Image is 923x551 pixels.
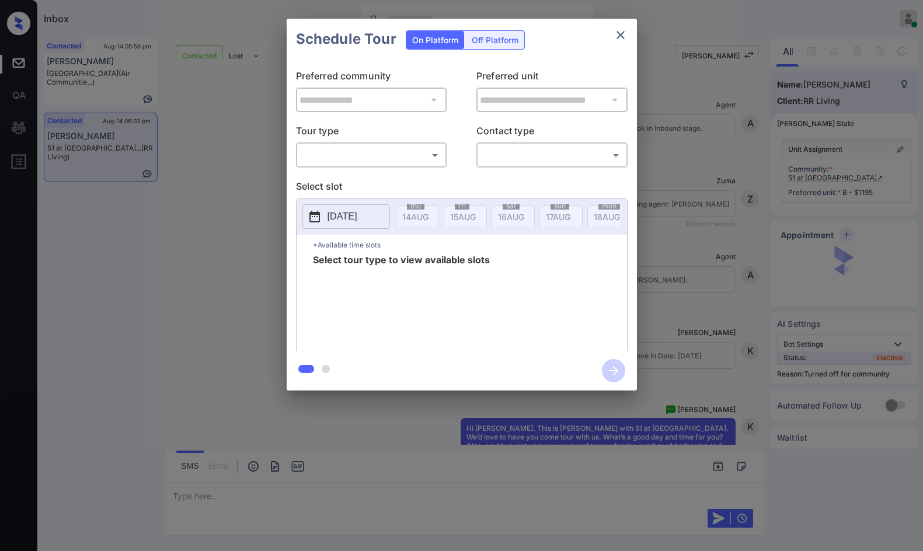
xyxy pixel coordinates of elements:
p: [DATE] [328,210,357,224]
button: close [609,23,632,47]
p: Preferred community [296,69,447,88]
button: [DATE] [302,204,390,229]
div: Off Platform [466,31,524,49]
p: Select slot [296,179,628,198]
div: On Platform [406,31,464,49]
p: Tour type [296,124,447,142]
p: Preferred unit [476,69,628,88]
h2: Schedule Tour [287,19,406,60]
p: *Available time slots [313,235,627,255]
span: Select tour type to view available slots [313,255,490,348]
p: Contact type [476,124,628,142]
